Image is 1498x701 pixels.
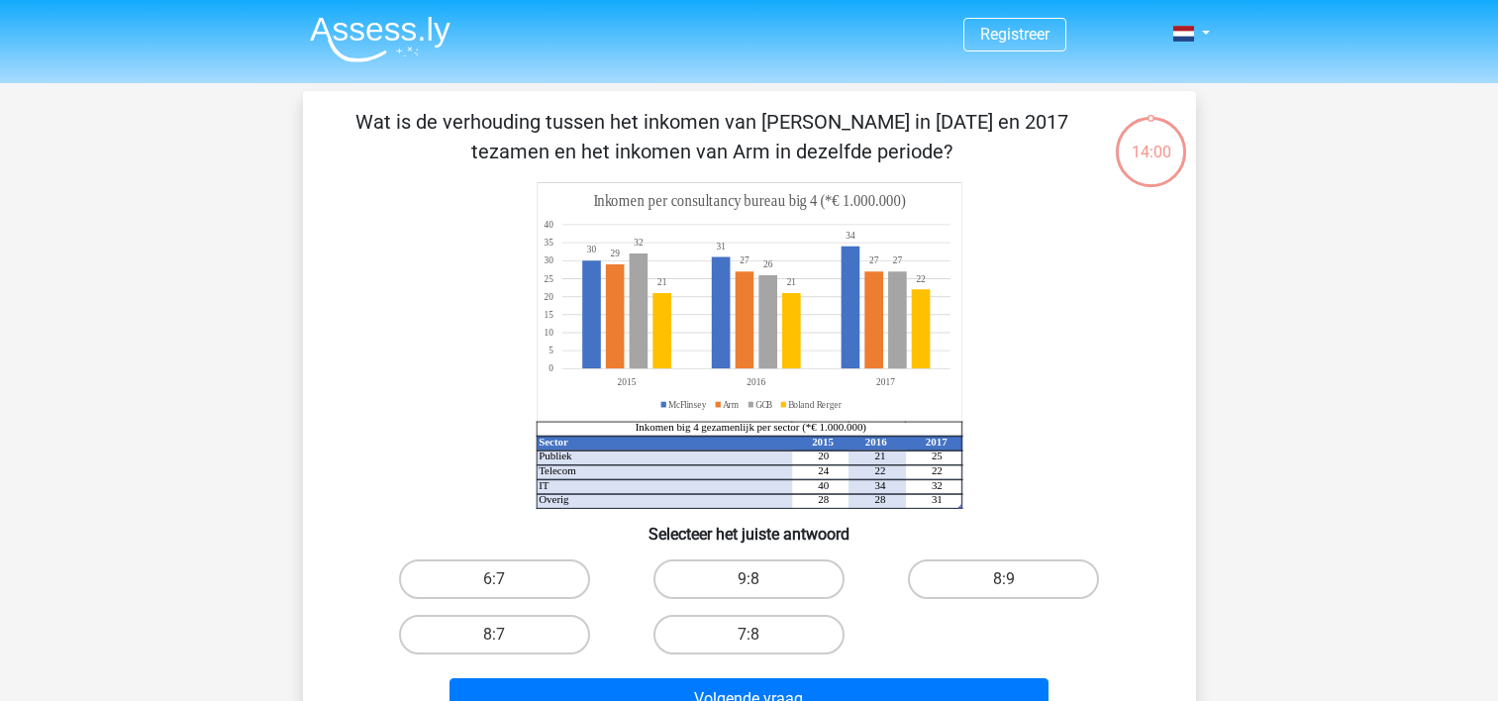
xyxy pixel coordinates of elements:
tspan: 0 [549,362,553,374]
tspan: 201520162017 [617,376,894,388]
tspan: 32 [931,479,942,491]
div: 14:00 [1114,115,1188,164]
tspan: 31 [931,493,942,505]
tspan: IT [539,479,549,491]
p: Wat is de verhouding tussen het inkomen van [PERSON_NAME] in [DATE] en 2017 tezamen en het inkome... [335,107,1090,166]
tspan: Publiek [539,450,572,461]
tspan: 24 [818,464,829,476]
img: Assessly [310,16,450,62]
label: 6:7 [399,559,590,599]
label: 7:8 [653,615,845,654]
tspan: Sector [539,436,568,448]
tspan: Boland Rerger [788,398,843,410]
tspan: 30 [586,244,596,255]
label: 8:9 [908,559,1099,599]
tspan: 30 [544,254,553,266]
tspan: Inkomen per consultancy bureau big 4 (*€ 1.000.000) [593,192,905,211]
tspan: 25 [931,450,942,461]
tspan: 29 [610,248,619,259]
tspan: 20 [818,450,829,461]
tspan: 2016 [864,436,886,448]
a: Registreer [980,25,1049,44]
tspan: 34 [846,230,855,242]
tspan: 2017 [925,436,947,448]
tspan: 28 [874,493,885,505]
tspan: Arm [723,398,739,410]
tspan: 5 [549,345,553,356]
tspan: McFlinsey [668,398,707,410]
label: 8:7 [399,615,590,654]
tspan: 28 [818,493,829,505]
tspan: 40 [818,479,829,491]
tspan: Inkomen big 4 gezamenlijk per sector (*€ 1.000.000) [635,421,866,434]
tspan: 35 [544,237,553,249]
tspan: 22 [916,272,925,284]
tspan: 22 [931,464,942,476]
tspan: 2121 [656,276,795,288]
tspan: 21 [874,450,885,461]
tspan: 22 [874,464,885,476]
tspan: 25 [544,272,553,284]
tspan: 31 [716,241,726,252]
tspan: 15 [544,309,553,321]
tspan: 20 [544,290,553,302]
tspan: 40 [544,219,553,231]
tspan: GCB [755,398,773,410]
tspan: 2727 [740,254,878,266]
tspan: 34 [874,479,885,491]
tspan: Telecom [539,464,576,476]
h6: Selecteer het juiste antwoord [335,509,1164,544]
tspan: 27 [892,254,902,266]
tspan: 32 [634,237,644,249]
tspan: Overig [539,493,569,505]
tspan: 10 [544,327,553,339]
label: 9:8 [653,559,845,599]
tspan: 2015 [812,436,834,448]
tspan: 26 [762,258,772,270]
